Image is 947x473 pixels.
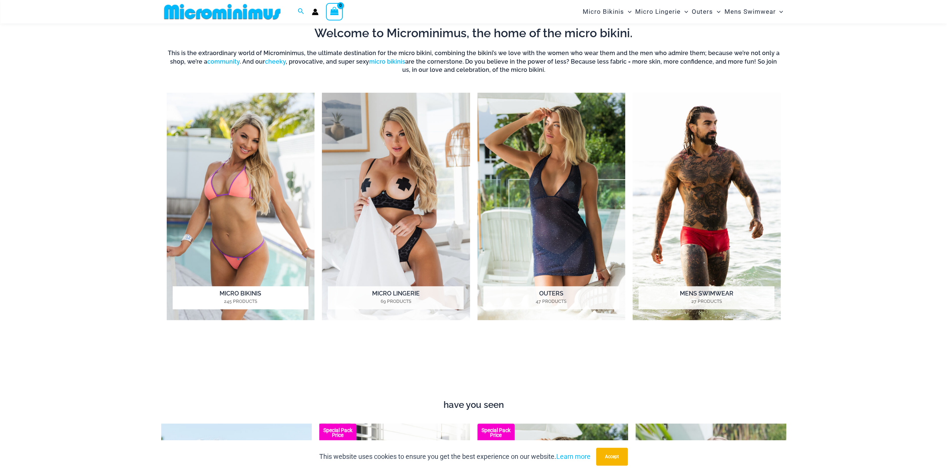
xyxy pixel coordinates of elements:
[322,93,470,320] a: Visit product category Micro Lingerie
[173,286,308,309] h2: Micro Bikinis
[581,2,633,21] a: Micro BikinisMenu ToggleMenu Toggle
[583,2,624,21] span: Micro Bikinis
[298,7,304,16] a: Search icon link
[477,93,626,320] img: Outers
[319,451,591,462] p: This website uses cookies to ensure you get the best experience on our website.
[167,25,781,41] h2: Welcome to Microminimus, the home of the micro bikini.
[635,2,681,21] span: Micro Lingerie
[624,2,631,21] span: Menu Toggle
[161,3,284,20] img: MM SHOP LOGO FLAT
[722,2,785,21] a: Mens SwimwearMenu ToggleMenu Toggle
[633,2,690,21] a: Micro LingerieMenu ToggleMenu Toggle
[713,2,720,21] span: Menu Toggle
[633,93,781,320] a: Visit product category Mens Swimwear
[265,58,286,65] a: cheeky
[483,298,619,305] mark: 47 Products
[173,298,308,305] mark: 245 Products
[556,453,591,460] a: Learn more
[369,58,405,65] a: micro bikinis
[167,93,315,320] a: Visit product category Micro Bikinis
[319,428,356,438] b: Special Pack Price
[775,2,783,21] span: Menu Toggle
[477,428,515,438] b: Special Pack Price
[326,3,343,20] a: View Shopping Cart, empty
[681,2,688,21] span: Menu Toggle
[483,286,619,309] h2: Outers
[167,93,315,320] img: Micro Bikinis
[580,1,786,22] nav: Site Navigation
[596,448,628,466] button: Accept
[690,2,722,21] a: OutersMenu ToggleMenu Toggle
[639,286,774,309] h2: Mens Swimwear
[322,93,470,320] img: Micro Lingerie
[167,49,781,74] h6: This is the extraordinary world of Microminimus, the ultimate destination for the micro bikini, c...
[724,2,775,21] span: Mens Swimwear
[692,2,713,21] span: Outers
[207,58,240,65] a: community
[312,9,319,15] a: Account icon link
[639,298,774,305] mark: 27 Products
[161,400,786,410] h4: have you seen
[477,93,626,320] a: Visit product category Outers
[633,93,781,320] img: Mens Swimwear
[328,286,464,309] h2: Micro Lingerie
[167,340,781,396] iframe: TrustedSite Certified
[328,298,464,305] mark: 69 Products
